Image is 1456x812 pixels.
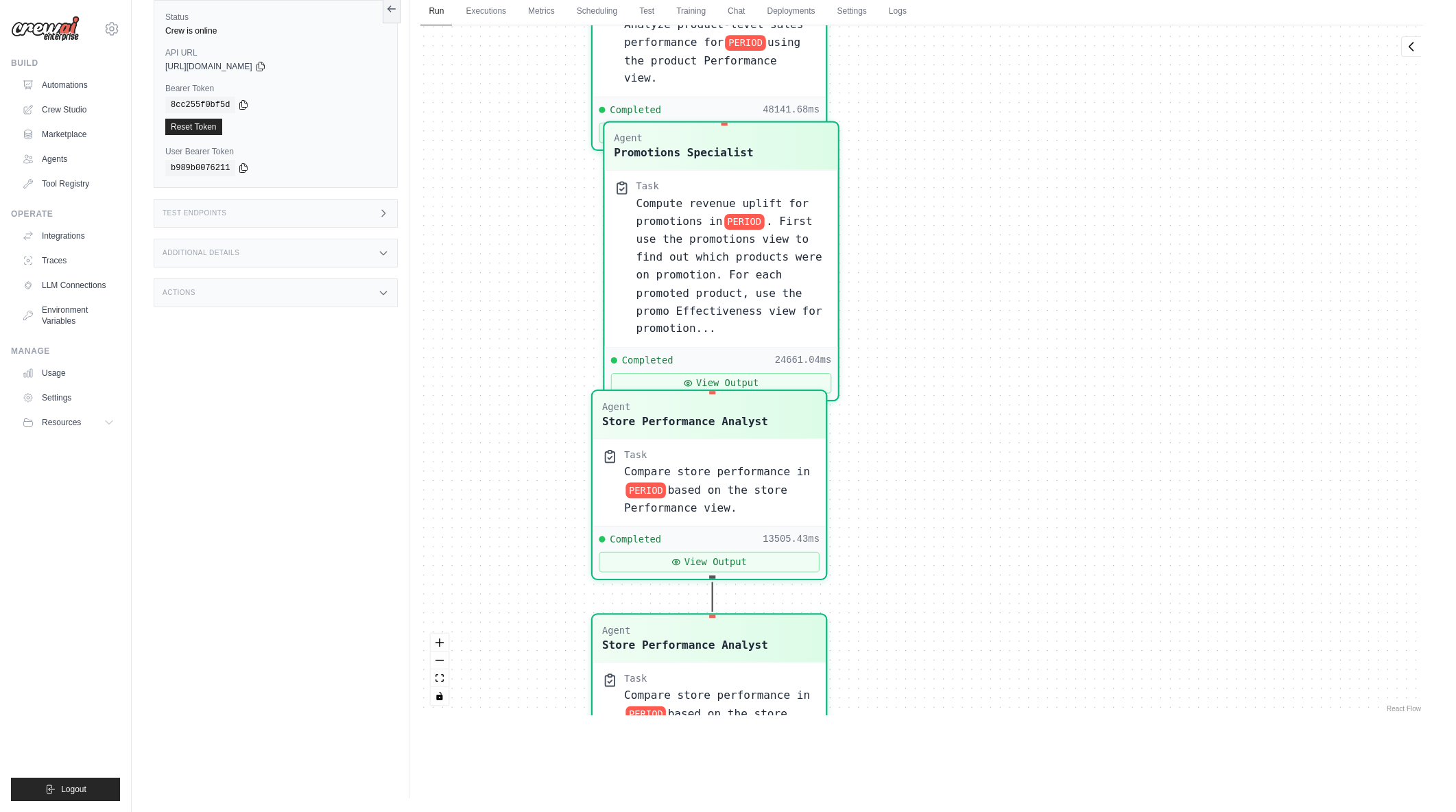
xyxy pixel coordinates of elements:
a: Marketplace [16,123,120,145]
h3: Additional Details [163,249,239,257]
div: AgentPromotions SpecialistTaskCompute revenue uplift for promotions inPERIOD. First use the promo... [604,121,840,401]
button: toggle interactivity [431,687,449,705]
span: Completed [610,104,662,116]
span: based on the store Performance view. [624,707,787,738]
span: PERIOD [626,706,667,722]
span: based on the store Performance view. [624,483,787,514]
img: Logo [11,16,80,42]
div: 24661.04ms [775,354,832,366]
span: Logout [61,784,86,795]
button: fit view [431,669,449,687]
span: . First use the promotions view to find out which products were on promotion. For each promoted p... [636,215,822,335]
button: zoom in [431,634,449,652]
label: Bearer Token [165,83,386,94]
label: User Bearer Token [165,146,386,157]
button: zoom out [431,652,449,669]
a: Agents [16,148,120,170]
div: Promotions Specialist [614,145,754,160]
button: View Output [599,123,820,143]
button: Resources [16,411,120,433]
h3: Test Endpoints [163,209,227,217]
div: Store Performance Analyst [602,414,768,429]
div: Compare store performance in {PERIOD} based on the store Performance view. [624,463,816,516]
a: React Flow attribution [1387,705,1421,713]
span: [URL][DOMAIN_NAME] [165,61,252,72]
span: PERIOD [726,35,766,51]
label: API URL [165,47,386,58]
div: Agent [614,132,754,144]
code: b989b0076211 [165,160,235,176]
button: Logout [11,778,120,801]
div: Compare store performance in {PERIOD} based on the store Performance view. [624,686,816,740]
div: Store Performance Analyst [602,637,768,653]
h3: Actions [163,289,195,297]
div: 13505.43ms [763,533,820,545]
code: 8cc255f0bf5d [165,97,235,113]
a: Tool Registry [16,173,120,195]
div: Operate [11,208,120,219]
div: Task [624,672,647,684]
span: using the product Performance view. [624,36,800,84]
div: Crew is online [165,25,386,36]
iframe: Chat Widget [1387,746,1456,812]
a: Settings [16,387,120,409]
span: PERIOD [724,214,765,230]
a: Automations [16,74,120,96]
span: Completed [622,354,673,366]
a: Environment Variables [16,299,120,332]
span: Resources [42,417,81,428]
span: Compute revenue uplift for promotions in [636,197,809,228]
button: View Output [599,552,820,573]
div: 48141.68ms [763,104,820,116]
span: Compare store performance in [624,689,810,702]
span: Completed [610,533,662,545]
span: Compare store performance in [624,465,810,477]
div: AgentStore Performance AnalystTaskCompare store performance inPERIODbased on the store Performanc... [591,613,828,804]
div: Task [624,449,647,461]
div: Agent [602,401,768,413]
a: LLM Connections [16,274,120,296]
label: Status [165,12,386,23]
div: React Flow controls [431,634,449,705]
div: Analyze product-level sales performance for {PERIOD} using the product Performance view. [624,15,816,87]
a: Traces [16,250,120,272]
span: PERIOD [626,482,667,498]
div: Compute revenue uplift for promotions in {PERIOD}. First use the promotions view to find out whic... [636,194,828,337]
div: Task [636,180,659,193]
span: Analyze product-level sales performance for [624,18,803,49]
button: View Output [611,373,832,394]
div: AgentStore Performance AnalystTaskCompare store performance inPERIODbased on the store Performanc... [591,390,828,580]
div: Manage [11,346,120,357]
a: Integrations [16,225,120,247]
a: Reset Token [165,119,222,135]
a: Crew Studio [16,99,120,121]
a: Usage [16,362,120,384]
div: Build [11,58,120,69]
div: Agent [602,624,768,636]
